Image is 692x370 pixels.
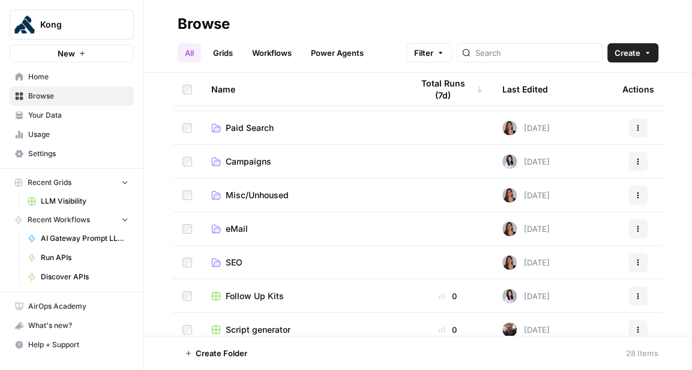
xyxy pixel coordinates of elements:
[412,324,483,336] div: 0
[502,121,550,135] div: [DATE]
[28,71,128,82] span: Home
[211,156,393,168] a: Campaigns
[502,255,550,270] div: [DATE]
[502,323,550,337] div: [DATE]
[211,223,393,235] a: eMail
[211,290,393,302] a: Follow Up Kits
[41,196,128,207] span: LLM Visibility
[206,43,240,62] a: Grids
[226,156,271,168] span: Campaigns
[10,297,134,316] a: AirOps Academy
[10,335,134,354] button: Help + Support
[502,73,548,106] div: Last Edited
[10,10,134,40] button: Workspace: Kong
[502,222,550,236] div: [DATE]
[10,44,134,62] button: New
[58,47,75,59] span: New
[28,91,128,102] span: Browse
[412,290,483,302] div: 0
[22,229,134,248] a: AI Gateway Prompt LLM Visibility
[10,316,134,335] button: What's new?
[178,344,254,363] button: Create Folder
[226,122,274,134] span: Paid Search
[28,148,128,159] span: Settings
[475,47,597,59] input: Search
[10,317,133,335] div: What's new?
[502,154,517,169] img: hq1qa3gmv63m2xr2geduv4xh6pr9
[226,256,242,268] span: SEO
[22,192,134,211] a: LLM Visibility
[412,73,483,106] div: Total Runs (7d)
[226,223,248,235] span: eMail
[28,339,128,350] span: Help + Support
[41,271,128,282] span: Discover APIs
[502,188,517,202] img: sxi2uv19sgqy0h2kayksa05wk9fr
[40,19,113,31] span: Kong
[211,189,393,201] a: Misc/Unhoused
[211,324,393,336] a: Script generator
[607,43,658,62] button: Create
[178,14,230,34] div: Browse
[22,267,134,287] a: Discover APIs
[41,252,128,263] span: Run APIs
[28,110,128,121] span: Your Data
[502,323,517,337] img: i1lzxaatsuxlpuwa4cydz74c39do
[28,177,71,188] span: Recent Grids
[406,43,452,62] button: Filter
[10,211,134,229] button: Recent Workflows
[502,121,517,135] img: sxi2uv19sgqy0h2kayksa05wk9fr
[28,129,128,140] span: Usage
[10,86,134,106] a: Browse
[211,73,393,106] div: Name
[502,289,550,303] div: [DATE]
[22,248,134,267] a: Run APIs
[10,174,134,192] button: Recent Grids
[196,347,247,359] span: Create Folder
[502,222,517,236] img: sxi2uv19sgqy0h2kayksa05wk9fr
[502,154,550,169] div: [DATE]
[10,144,134,163] a: Settings
[502,289,517,303] img: hq1qa3gmv63m2xr2geduv4xh6pr9
[615,47,640,59] span: Create
[41,233,128,244] span: AI Gateway Prompt LLM Visibility
[502,255,517,270] img: sxi2uv19sgqy0h2kayksa05wk9fr
[304,43,371,62] a: Power Agents
[14,14,35,35] img: Kong Logo
[211,256,393,268] a: SEO
[226,189,289,201] span: Misc/Unhoused
[226,324,290,336] span: Script generator
[28,214,90,225] span: Recent Workflows
[10,125,134,144] a: Usage
[414,47,433,59] span: Filter
[626,347,658,359] div: 28 Items
[245,43,299,62] a: Workflows
[226,290,284,302] span: Follow Up Kits
[502,188,550,202] div: [DATE]
[622,73,654,106] div: Actions
[28,301,128,312] span: AirOps Academy
[10,106,134,125] a: Your Data
[10,67,134,86] a: Home
[211,122,393,134] a: Paid Search
[178,43,201,62] a: All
